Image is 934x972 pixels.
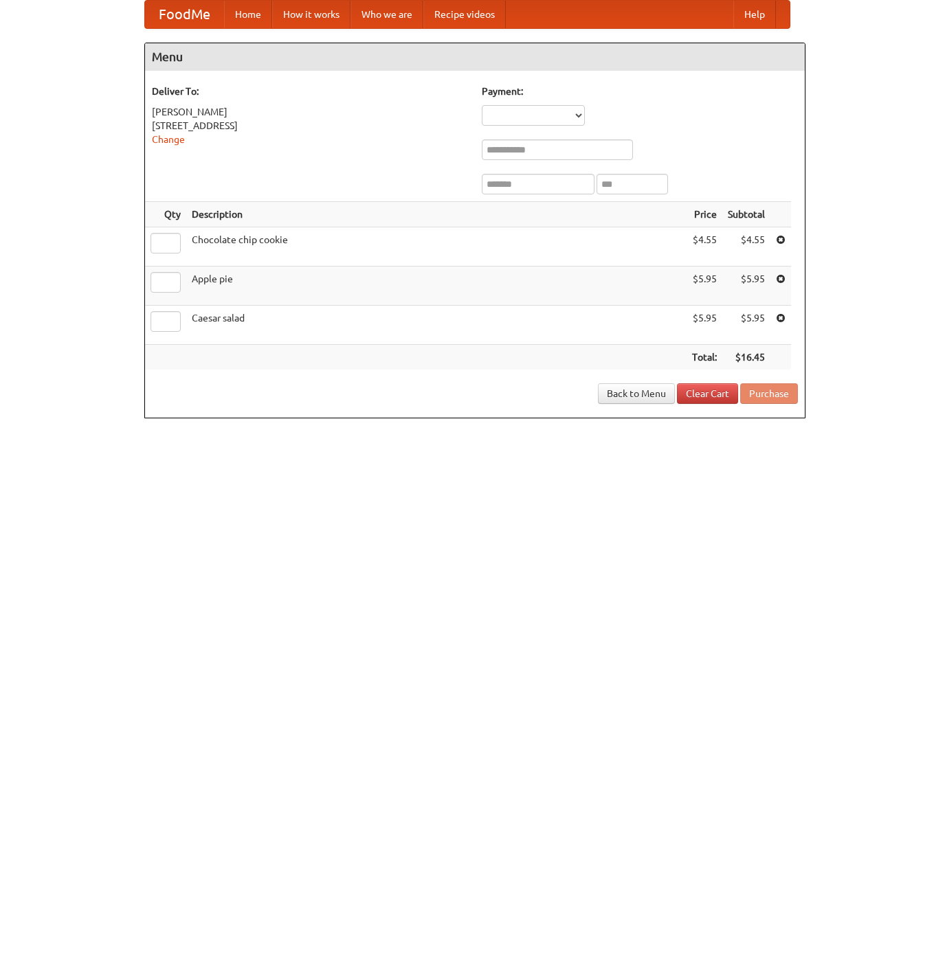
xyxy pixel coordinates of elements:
[186,267,687,306] td: Apple pie
[740,383,798,404] button: Purchase
[152,134,185,145] a: Change
[687,306,722,345] td: $5.95
[722,306,770,345] td: $5.95
[351,1,423,28] a: Who we are
[687,267,722,306] td: $5.95
[733,1,776,28] a: Help
[145,1,224,28] a: FoodMe
[722,202,770,227] th: Subtotal
[152,84,468,98] h5: Deliver To:
[722,227,770,267] td: $4.55
[145,43,805,71] h4: Menu
[186,227,687,267] td: Chocolate chip cookie
[598,383,675,404] a: Back to Menu
[186,306,687,345] td: Caesar salad
[677,383,738,404] a: Clear Cart
[687,202,722,227] th: Price
[482,84,798,98] h5: Payment:
[687,345,722,370] th: Total:
[224,1,272,28] a: Home
[152,119,468,133] div: [STREET_ADDRESS]
[145,202,186,227] th: Qty
[687,227,722,267] td: $4.55
[722,345,770,370] th: $16.45
[186,202,687,227] th: Description
[152,105,468,119] div: [PERSON_NAME]
[272,1,351,28] a: How it works
[722,267,770,306] td: $5.95
[423,1,506,28] a: Recipe videos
